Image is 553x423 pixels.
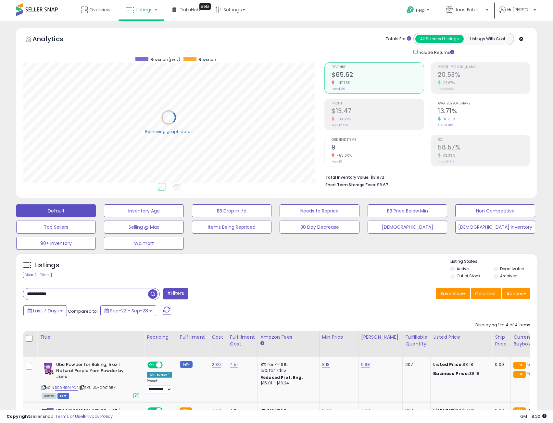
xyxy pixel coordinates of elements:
[6,413,30,419] strong: Copyright
[441,80,455,85] small: 27.67%
[495,334,508,347] div: Ship Price
[212,334,224,341] div: Cost
[495,407,506,413] div: 0.00
[180,334,206,341] div: Fulfillment
[260,407,314,413] div: 8% for <= $15
[332,71,424,80] h2: $65.62
[89,6,110,13] span: Overview
[457,273,480,279] label: Out of Stock
[438,138,530,142] span: ROI
[334,80,350,85] small: -47.75%
[212,407,221,414] a: 4.60
[513,371,525,378] small: FBA
[433,370,469,377] b: Business Price:
[500,266,524,272] label: Deactivated
[192,221,271,234] button: Items Being Repriced
[433,371,487,377] div: $8.18
[415,35,464,43] button: All Selected Listings
[68,308,98,314] span: Compared to:
[332,123,348,127] small: Prev: $20.20
[260,341,264,346] small: Amazon Fees.
[280,221,359,234] button: 30 Day Decrease
[450,259,537,265] p: Listing States:
[475,290,496,297] span: Columns
[230,361,238,368] a: 4.51
[322,407,331,414] a: 9.39
[84,413,113,419] a: Privacy Policy
[57,393,69,399] span: FBM
[6,414,113,420] div: seller snap | |
[104,204,183,217] button: Inventory Age
[42,393,57,399] span: All listings currently available for purchase on Amazon
[436,288,470,299] button: Save View
[325,175,370,180] b: Total Inventory Value:
[499,6,536,21] a: Hi [PERSON_NAME]
[322,334,356,341] div: Min Price
[438,160,455,163] small: Prev: 43.91%
[23,305,67,316] button: Last 7 Days
[463,35,512,43] button: Listings With Cost
[438,102,530,105] span: Avg. Buybox Share
[32,34,76,45] h5: Analytics
[433,407,487,413] div: $11.98
[56,362,135,381] b: Ube Powder for Baking, 5 oz | Natural Purple Yam Powder by Jans
[180,361,193,368] small: FBM
[55,385,78,391] a: B09N59LFGF
[332,87,345,91] small: Prev: $126
[377,182,388,188] span: $6.67
[180,407,192,415] small: FBA
[16,221,96,234] button: Top Sellers
[405,334,428,347] div: Fulfillable Quantity
[325,182,376,187] b: Short Term Storage Fees:
[16,237,96,250] button: 90+ Inventory
[433,362,487,368] div: $8.18
[163,288,188,299] button: Filters
[438,66,530,69] span: Profit [PERSON_NAME]
[104,221,183,234] button: Selling @ Max
[401,1,436,21] a: Help
[438,144,530,152] h2: 58.57%
[147,372,172,378] div: Win BuyBox *
[507,6,532,13] span: Hi [PERSON_NAME]
[79,385,117,390] span: | SKU: JN-C90195-1
[42,362,139,398] div: ASIN:
[332,107,424,116] h2: $13.47
[100,305,156,316] button: Sep-22 - Sep-28
[145,128,193,134] div: Retrieving graph data..
[438,71,530,80] h2: 20.53%
[361,334,400,341] div: [PERSON_NAME]
[56,413,83,419] a: Terms of Use
[457,266,469,272] label: Active
[438,107,530,116] h2: 13.71%
[332,66,424,69] span: Revenue
[405,407,425,413] div: 239
[386,36,411,42] div: Totals For
[110,308,148,314] span: Sep-22 - Sep-28
[42,362,55,375] img: 41McjHor2YL._SL40_.jpg
[148,362,156,368] span: ON
[148,408,156,414] span: ON
[147,379,172,393] div: Preset:
[500,273,518,279] label: Archived
[332,144,424,152] h2: 9
[455,6,484,13] span: Jans Enterprises
[334,153,352,158] small: -55.00%
[260,334,317,341] div: Amazon Fees
[136,6,153,13] span: Listings
[361,407,370,414] a: 11.98
[180,6,200,13] span: DataHub
[520,413,547,419] span: 2025-10-6 18:20 GMT
[438,123,453,127] small: Prev: 9.91%
[433,334,489,341] div: Listed Price
[33,308,59,314] span: Last 7 Days
[433,407,463,413] b: Listed Price:
[455,204,535,217] button: Non Competitive
[260,381,314,386] div: $15.01 - $16.24
[438,87,454,91] small: Prev: 16.08%
[192,204,271,217] button: BB Drop in 7d
[332,138,424,142] span: Ordered Items
[322,361,330,368] a: 8.18
[23,272,52,278] div: Clear All Filters
[162,362,172,368] span: OFF
[433,361,463,368] b: Listed Price:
